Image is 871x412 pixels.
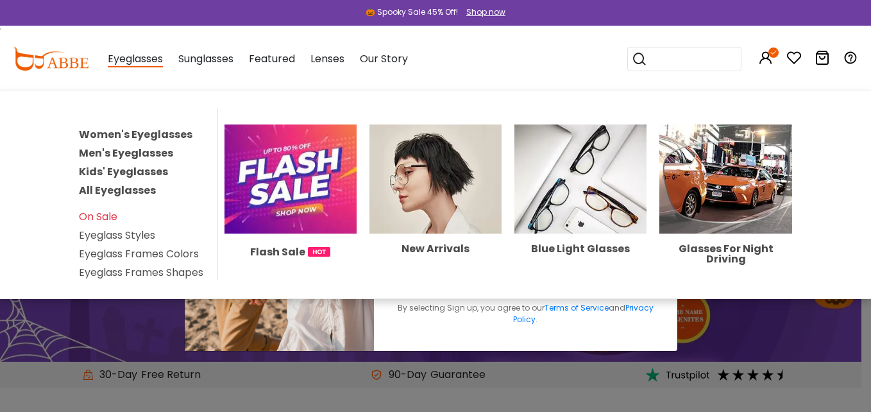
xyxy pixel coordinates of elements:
[513,302,654,325] a: Privacy Policy
[79,228,155,243] a: Eyeglass Styles
[659,171,791,264] a: Glasses For Night Driving
[79,146,173,160] a: Men's Eyeglasses
[659,244,791,264] div: Glasses For Night Driving
[13,47,89,71] img: abbeglasses.com
[224,124,357,234] img: Flash Sale
[545,302,609,313] a: Terms of Service
[360,51,408,66] span: Our Story
[79,164,168,179] a: Kids' Eyeglasses
[369,244,502,254] div: New Arrivals
[466,6,505,18] div: Shop now
[310,51,344,66] span: Lenses
[659,124,791,234] img: Glasses For Night Driving
[79,265,203,280] a: Eyeglass Frames Shapes
[514,124,647,234] img: Blue Light Glasses
[79,246,199,261] a: Eyeglass Frames Colors
[366,6,458,18] div: 🎃 Spooky Sale 45% Off!
[514,244,647,254] div: Blue Light Glasses
[224,171,357,260] a: Flash Sale
[79,127,192,142] a: Women's Eyeglasses
[250,244,305,260] span: Flash Sale
[79,183,156,198] a: All Eyeglasses
[249,51,295,66] span: Featured
[387,302,664,325] div: By selecting Sign up, you agree to our and .
[369,124,502,234] img: New Arrivals
[460,6,505,17] a: Shop now
[369,171,502,254] a: New Arrivals
[108,51,163,67] span: Eyeglasses
[178,51,233,66] span: Sunglasses
[79,209,117,224] a: On Sale
[308,247,330,257] img: 1724998894317IetNH.gif
[514,171,647,254] a: Blue Light Glasses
